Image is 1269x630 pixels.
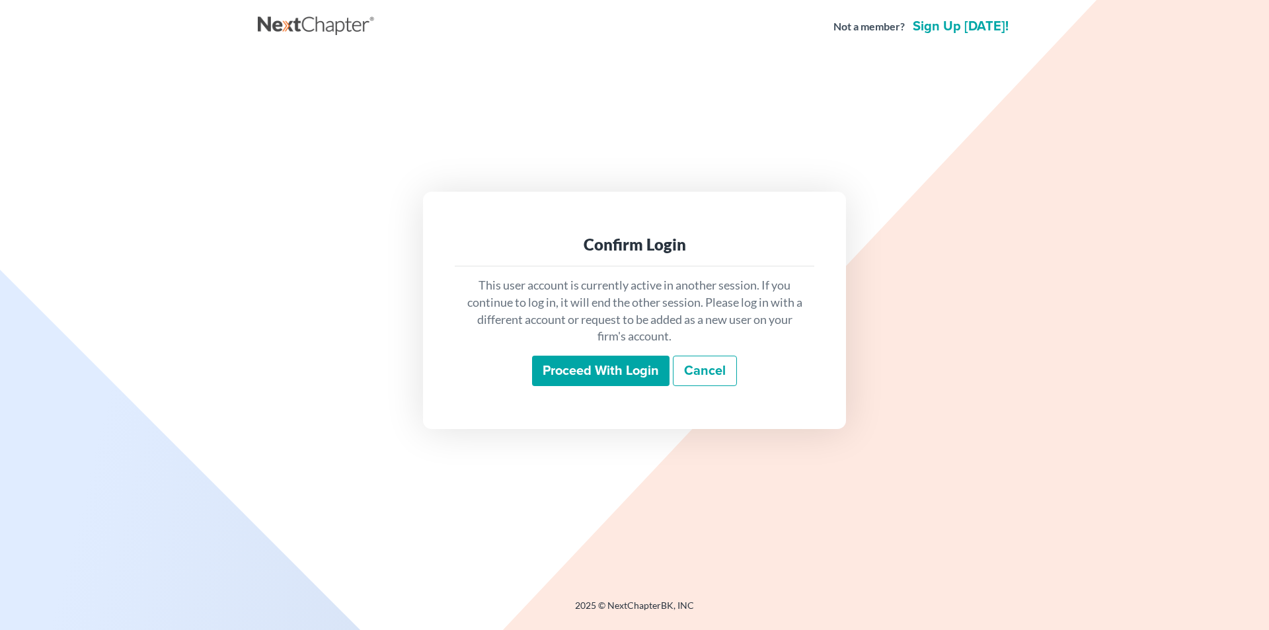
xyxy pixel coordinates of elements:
input: Proceed with login [532,356,670,386]
strong: Not a member? [833,19,905,34]
a: Cancel [673,356,737,386]
div: 2025 © NextChapterBK, INC [258,599,1011,623]
p: This user account is currently active in another session. If you continue to log in, it will end ... [465,277,804,345]
div: Confirm Login [465,234,804,255]
a: Sign up [DATE]! [910,20,1011,33]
